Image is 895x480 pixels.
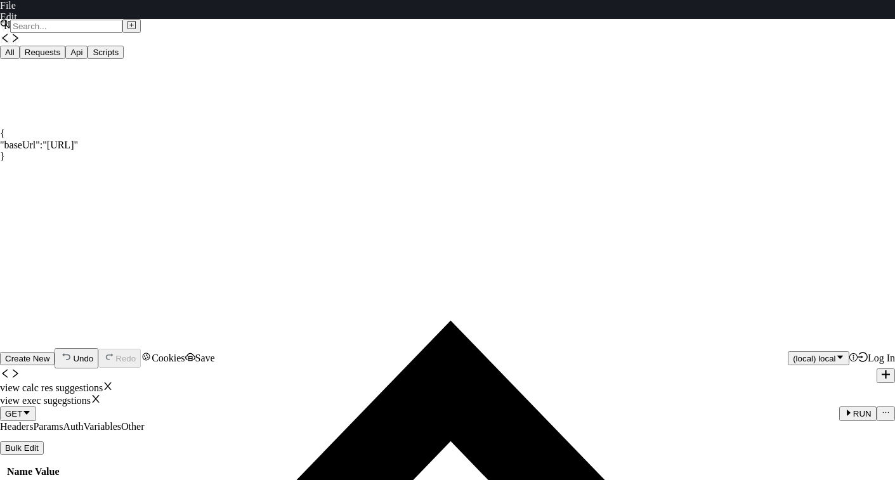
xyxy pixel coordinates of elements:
[195,353,215,364] div: Save
[6,465,33,478] th: Name
[788,351,849,365] button: (local) local
[70,48,82,57] span: Api
[73,354,93,363] div: Undo
[20,46,65,59] button: Requests
[63,421,84,432] div: Auth
[93,48,119,57] span: Scripts
[34,465,60,478] th: Value
[793,354,835,363] div: (local) local
[5,443,39,453] span: Bulk Edit
[853,410,872,419] span: RUN
[152,353,185,364] div: Cookies
[65,46,88,59] button: Api
[5,409,22,418] div: GET
[868,353,895,364] div: Log In
[5,354,49,363] span: Create New
[55,348,98,368] button: Undo
[10,20,122,33] input: Search...
[5,48,15,57] span: All
[98,349,141,368] button: Redo
[84,421,122,432] div: Variables
[88,46,124,59] button: Scripts
[839,406,876,420] button: RUN
[33,421,63,432] div: Params
[115,354,136,363] div: Redo
[25,48,60,57] span: Requests
[121,421,144,432] div: Other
